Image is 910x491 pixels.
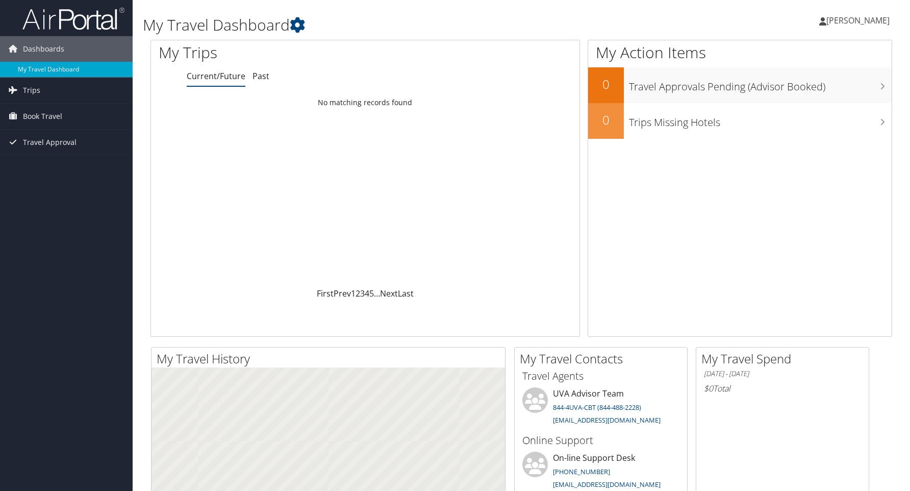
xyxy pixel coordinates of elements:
a: 2 [356,288,360,299]
h6: Total [704,383,861,394]
span: Dashboards [23,36,64,62]
a: 0Travel Approvals Pending (Advisor Booked) [588,67,892,103]
a: 4 [365,288,369,299]
td: No matching records found [151,93,579,112]
span: [PERSON_NAME] [826,15,890,26]
li: UVA Advisor Team [517,387,685,429]
h3: Travel Approvals Pending (Advisor Booked) [629,75,892,94]
a: 5 [369,288,374,299]
h2: 0 [588,111,624,129]
span: Trips [23,78,40,103]
h2: 0 [588,76,624,93]
a: Past [252,70,269,82]
h6: [DATE] - [DATE] [704,369,861,379]
h2: My Travel History [157,350,505,367]
h2: My Travel Spend [701,350,869,367]
h1: My Action Items [588,42,892,63]
a: [PHONE_NUMBER] [553,467,610,476]
a: 1 [351,288,356,299]
h3: Trips Missing Hotels [629,110,892,130]
span: Book Travel [23,104,62,129]
span: $0 [704,383,713,394]
a: [PERSON_NAME] [819,5,900,36]
h2: My Travel Contacts [520,350,687,367]
span: … [374,288,380,299]
a: First [317,288,334,299]
h3: Travel Agents [522,369,679,383]
a: Last [398,288,414,299]
a: [EMAIL_ADDRESS][DOMAIN_NAME] [553,415,661,425]
a: [EMAIL_ADDRESS][DOMAIN_NAME] [553,480,661,489]
a: Prev [334,288,351,299]
h1: My Travel Dashboard [143,14,647,36]
a: 844-4UVA-CBT (844-488-2228) [553,403,641,412]
span: Travel Approval [23,130,77,155]
a: 0Trips Missing Hotels [588,103,892,139]
a: Next [380,288,398,299]
h1: My Trips [159,42,393,63]
img: airportal-logo.png [22,7,124,31]
h3: Online Support [522,433,679,448]
a: 3 [360,288,365,299]
a: Current/Future [187,70,245,82]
